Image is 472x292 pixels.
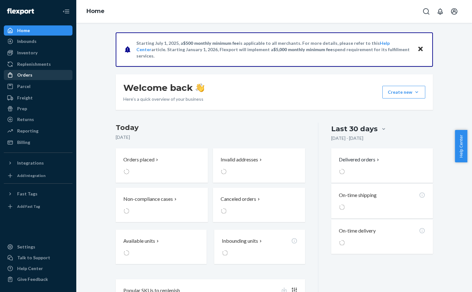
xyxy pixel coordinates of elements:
[4,81,72,92] a: Parcel
[4,263,72,274] a: Help Center
[17,191,38,197] div: Fast Tags
[123,82,204,93] h1: Welcome back
[4,158,72,168] button: Integrations
[17,27,30,34] div: Home
[448,5,461,18] button: Open account menu
[4,70,72,80] a: Orders
[60,5,72,18] button: Close Navigation
[183,40,239,46] span: $500 monthly minimum fee
[17,139,30,146] div: Billing
[331,124,378,134] div: Last 30 days
[4,114,72,125] a: Returns
[7,8,34,15] img: Flexport logo
[17,128,38,134] div: Reporting
[4,104,72,114] a: Prep
[339,156,380,163] button: Delivered orders
[455,130,467,162] button: Help Center
[4,171,72,181] a: Add Integration
[416,45,425,54] button: Close
[17,276,48,282] div: Give Feedback
[123,96,204,102] p: Here’s a quick overview of your business
[4,201,72,212] a: Add Fast Tag
[116,148,208,183] button: Orders placed
[420,5,433,18] button: Open Search Box
[222,237,258,245] p: Inbounding units
[123,237,155,245] p: Available units
[4,48,72,58] a: Inventory
[116,134,305,140] p: [DATE]
[17,38,37,44] div: Inbounds
[4,137,72,147] a: Billing
[4,274,72,284] button: Give Feedback
[17,95,33,101] div: Freight
[214,230,305,264] button: Inbounding units
[4,189,72,199] button: Fast Tags
[4,93,72,103] a: Freight
[17,116,34,123] div: Returns
[116,123,305,133] h3: Today
[339,227,376,234] p: On-time delivery
[116,188,208,222] button: Non-compliance cases
[17,83,31,90] div: Parcel
[17,50,38,56] div: Inventory
[116,230,207,264] button: Available units
[17,265,43,272] div: Help Center
[17,244,35,250] div: Settings
[81,2,110,21] ol: breadcrumbs
[17,204,40,209] div: Add Fast Tag
[4,253,72,263] button: Talk to Support
[17,160,44,166] div: Integrations
[339,192,377,199] p: On-time shipping
[4,36,72,46] a: Inbounds
[17,173,45,178] div: Add Integration
[17,61,51,67] div: Replenishments
[17,105,27,112] div: Prep
[17,255,50,261] div: Talk to Support
[221,195,256,203] p: Canceled orders
[382,86,425,98] button: Create new
[86,8,105,15] a: Home
[17,72,32,78] div: Orders
[195,83,204,92] img: hand-wave emoji
[4,242,72,252] a: Settings
[221,156,258,163] p: Invalid addresses
[273,47,333,52] span: $5,000 monthly minimum fee
[213,188,305,222] button: Canceled orders
[213,148,305,183] button: Invalid addresses
[4,25,72,36] a: Home
[136,40,411,59] p: Starting July 1, 2025, a is applicable to all merchants. For more details, please refer to this a...
[123,195,173,203] p: Non-compliance cases
[4,126,72,136] a: Reporting
[331,135,363,141] p: [DATE] - [DATE]
[123,156,154,163] p: Orders placed
[434,5,447,18] button: Open notifications
[4,59,72,69] a: Replenishments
